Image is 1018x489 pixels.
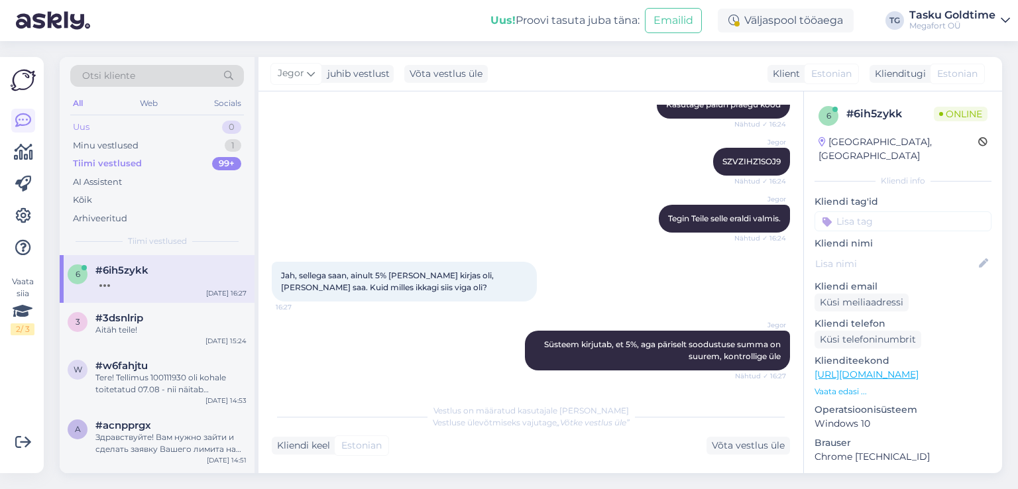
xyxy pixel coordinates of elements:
[815,195,991,209] p: Kliendi tag'id
[909,21,995,31] div: Megafort OÜ
[815,280,991,294] p: Kliendi email
[736,137,786,147] span: Jegor
[95,372,247,396] div: Tere! Tellimus 100111930 oli kohale toitetatud 07.08 - nii näitab Smartposti süsteem.
[815,403,991,417] p: Operatsioonisüsteem
[707,437,790,455] div: Võta vestlus üle
[815,450,991,464] p: Chrome [TECHNICAL_ID]
[815,237,991,250] p: Kliendi nimi
[76,269,80,279] span: 6
[95,312,143,324] span: #3dsnlrip
[341,439,382,453] span: Estonian
[70,95,85,112] div: All
[909,10,1010,31] a: Tasku GoldtimeMegafort OÜ
[815,436,991,450] p: Brauser
[736,320,786,330] span: Jegor
[73,139,139,152] div: Minu vestlused
[767,67,800,81] div: Klient
[281,270,496,292] span: Jah, sellega saan, ainult 5% [PERSON_NAME] kirjas oli, [PERSON_NAME] saa. Kuid milles ikkagi siis...
[433,417,630,427] span: Vestluse ülevõtmiseks vajutage
[544,339,783,361] span: Süsteem kirjutab, et 5%, aga päriselt soodustuse summa on suurem, kontrollige üle
[322,67,390,81] div: juhib vestlust
[734,176,786,186] span: Nähtud ✓ 16:24
[95,264,148,276] span: #6ih5zykk
[815,417,991,431] p: Windows 10
[128,235,187,247] span: Tiimi vestlused
[82,69,135,83] span: Otsi kliente
[734,233,786,243] span: Nähtud ✓ 16:24
[870,67,926,81] div: Klienditugi
[718,9,854,32] div: Väljaspool tööaega
[815,386,991,398] p: Vaata edasi ...
[212,157,241,170] div: 99+
[206,288,247,298] div: [DATE] 16:27
[815,175,991,187] div: Kliendi info
[885,11,904,30] div: TG
[433,406,629,415] span: Vestlus on määratud kasutajale [PERSON_NAME]
[137,95,160,112] div: Web
[95,419,151,431] span: #acnpprgx
[73,212,127,225] div: Arhiveeritud
[278,66,304,81] span: Jegor
[73,121,89,134] div: Uus
[937,67,978,81] span: Estonian
[645,8,702,33] button: Emailid
[490,14,516,27] b: Uus!
[73,157,142,170] div: Tiimi vestlused
[815,368,919,380] a: [URL][DOMAIN_NAME]
[95,431,247,455] div: Здравствуйте! Вам нужно зайти и сделать заявку Вашего лимита на сайте ESTO (предлагает рассрочку ...
[211,95,244,112] div: Socials
[815,354,991,368] p: Klienditeekond
[74,364,82,374] span: w
[734,119,786,129] span: Nähtud ✓ 16:24
[95,360,148,372] span: #w6fahjtu
[272,439,330,453] div: Kliendi keel
[826,111,831,121] span: 6
[722,156,781,166] span: SZVZIHZ1SOJ9
[404,65,488,83] div: Võta vestlus üle
[666,99,781,109] span: Kasutage palun praegu kood
[815,317,991,331] p: Kliendi telefon
[225,139,241,152] div: 1
[815,294,909,311] div: Küsi meiliaadressi
[207,455,247,465] div: [DATE] 14:51
[815,256,976,271] input: Lisa nimi
[811,67,852,81] span: Estonian
[205,336,247,346] div: [DATE] 15:24
[73,176,122,189] div: AI Assistent
[11,323,34,335] div: 2 / 3
[668,213,781,223] span: Tegin Teile selle eraldi valmis.
[222,121,241,134] div: 0
[76,317,80,327] span: 3
[934,107,988,121] span: Online
[736,194,786,204] span: Jegor
[557,417,630,427] i: „Võtke vestlus üle”
[73,193,92,207] div: Kõik
[490,13,640,28] div: Proovi tasuta juba täna:
[735,371,786,381] span: Nähtud ✓ 16:27
[11,276,34,335] div: Vaata siia
[75,424,81,434] span: a
[815,211,991,231] input: Lisa tag
[11,68,36,93] img: Askly Logo
[276,302,325,312] span: 16:27
[815,331,921,349] div: Küsi telefoninumbrit
[846,106,934,122] div: # 6ih5zykk
[205,396,247,406] div: [DATE] 14:53
[819,135,978,163] div: [GEOGRAPHIC_DATA], [GEOGRAPHIC_DATA]
[95,324,247,336] div: Aitäh teile!
[909,10,995,21] div: Tasku Goldtime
